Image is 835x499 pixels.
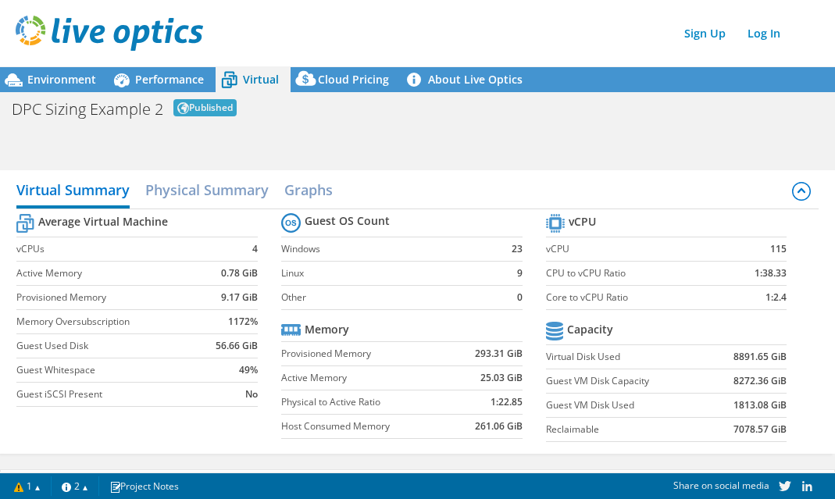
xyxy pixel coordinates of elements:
a: Project Notes [98,476,190,496]
span: Performance [135,72,204,87]
label: CPU to vCPU Ratio [546,266,724,281]
h1: DPC Sizing Example 2 [12,102,163,117]
b: Capacity [567,322,613,337]
label: Windows [281,241,500,257]
label: Guest Used Disk [16,338,205,354]
b: 7078.57 GiB [733,422,787,437]
b: 23 [512,241,523,257]
b: 4 [252,241,258,257]
b: Guest OS Count [305,213,390,229]
b: 1:38.33 [755,266,787,281]
b: 49% [239,362,258,378]
label: Guest VM Disk Capacity [546,373,709,389]
b: 293.31 GiB [475,346,523,362]
a: Sign Up [676,22,733,45]
label: Reclaimable [546,422,709,437]
img: live_optics_svg.svg [16,16,203,51]
label: Virtual Disk Used [546,349,709,365]
b: 9 [517,266,523,281]
a: About Live Optics [401,67,534,92]
span: Share on social media [673,479,769,492]
span: Cloud Pricing [318,72,389,87]
label: Provisioned Memory [16,290,205,305]
label: vCPU [546,241,724,257]
a: Log In [740,22,788,45]
b: 1813.08 GiB [733,397,787,413]
b: 8891.65 GiB [733,349,787,365]
label: Active Memory [16,266,205,281]
b: Average Virtual Machine [38,214,168,230]
b: 0.78 GiB [221,266,258,281]
b: Memory [305,322,349,337]
label: Guest VM Disk Used [546,397,709,413]
label: Linux [281,266,500,281]
label: Core to vCPU Ratio [546,290,724,305]
label: Guest Whitespace [16,362,205,378]
a: 2 [51,476,99,496]
label: Guest iSCSI Present [16,387,205,402]
b: 261.06 GiB [475,419,523,434]
a: 1 [3,476,52,496]
label: Host Consumed Memory [281,419,452,434]
h2: Graphs [284,174,333,205]
b: 9.17 GiB [221,290,258,305]
h2: Virtual Summary [16,174,130,209]
label: Physical to Active Ratio [281,394,452,410]
b: vCPU [569,214,596,230]
label: Memory Oversubscription [16,314,205,330]
label: Provisioned Memory [281,346,452,362]
h2: Physical Summary [145,174,269,205]
b: No [245,387,258,402]
b: 1172% [228,314,258,330]
label: Active Memory [281,370,452,386]
label: Other [281,290,500,305]
span: Environment [27,72,96,87]
label: vCPUs [16,241,205,257]
b: 25.03 GiB [480,370,523,386]
span: Published [173,99,237,116]
b: 1:22.85 [491,394,523,410]
b: 1:2.4 [765,290,787,305]
b: 56.66 GiB [216,338,258,354]
b: 0 [517,290,523,305]
b: 115 [770,241,787,257]
b: 8272.36 GiB [733,373,787,389]
span: Virtual [243,72,279,87]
